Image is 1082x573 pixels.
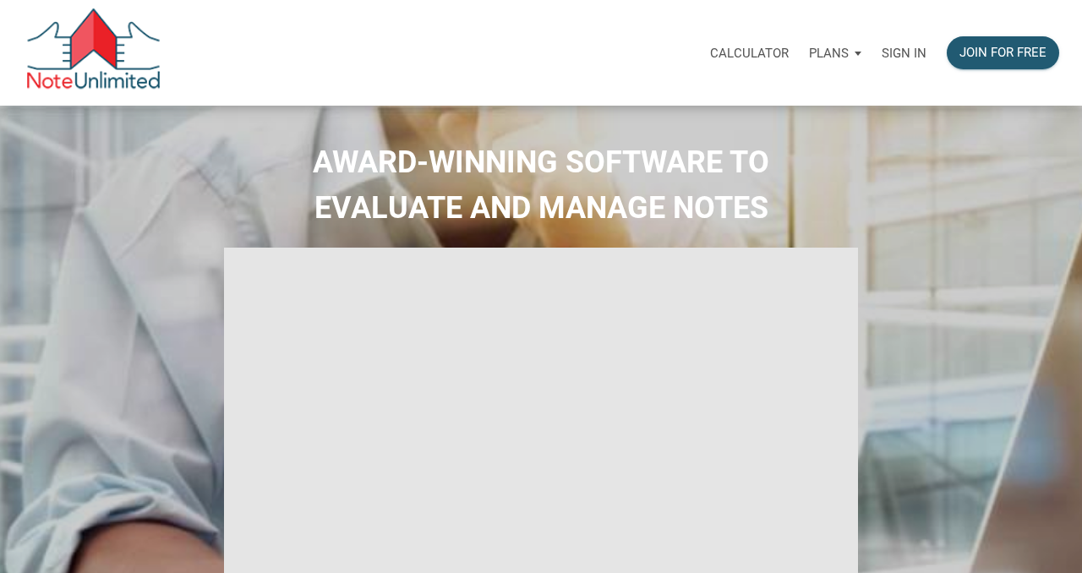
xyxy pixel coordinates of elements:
a: Plans [799,26,872,79]
div: Join for free [959,43,1046,63]
p: Plans [809,46,849,61]
h2: AWARD-WINNING SOFTWARE TO EVALUATE AND MANAGE NOTES [13,139,1069,231]
button: Plans [799,28,872,79]
p: Calculator [710,46,789,61]
a: Join for free [937,26,1069,79]
p: Sign in [882,46,926,61]
a: Calculator [700,26,799,79]
button: Join for free [947,36,1059,69]
a: Sign in [872,26,937,79]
